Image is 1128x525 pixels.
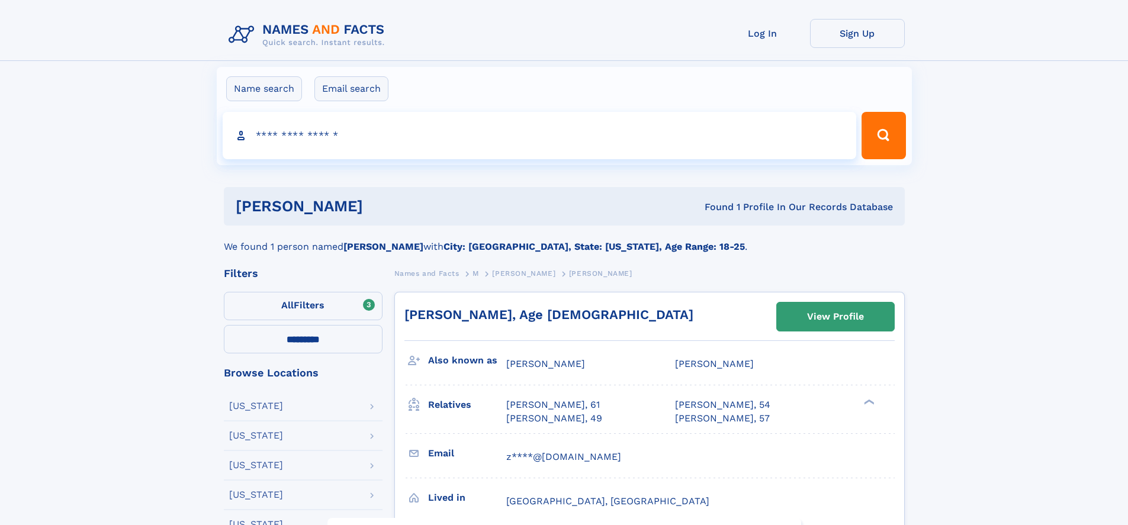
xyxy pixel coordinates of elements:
div: [US_STATE] [229,460,283,470]
div: View Profile [807,303,864,330]
div: ❯ [861,398,875,406]
div: We found 1 person named with . [224,226,905,254]
h3: Email [428,443,506,463]
span: [PERSON_NAME] [569,269,632,278]
h3: Lived in [428,488,506,508]
span: All [281,299,294,311]
button: Search Button [862,112,905,159]
h1: [PERSON_NAME] [236,199,534,214]
a: [PERSON_NAME], 61 [506,398,600,411]
label: Email search [314,76,388,101]
div: Found 1 Profile In Our Records Database [534,201,893,214]
a: View Profile [777,302,894,331]
div: [US_STATE] [229,490,283,500]
a: Names and Facts [394,266,459,281]
a: Sign Up [810,19,905,48]
h3: Relatives [428,395,506,415]
a: [PERSON_NAME], 54 [675,398,770,411]
h3: Also known as [428,350,506,371]
label: Name search [226,76,302,101]
span: [GEOGRAPHIC_DATA], [GEOGRAPHIC_DATA] [506,495,709,507]
input: search input [223,112,857,159]
div: Filters [224,268,383,279]
a: [PERSON_NAME] [492,266,555,281]
span: [PERSON_NAME] [492,269,555,278]
b: [PERSON_NAME] [343,241,423,252]
a: Log In [715,19,810,48]
a: [PERSON_NAME], Age [DEMOGRAPHIC_DATA] [404,307,693,322]
img: Logo Names and Facts [224,19,394,51]
a: [PERSON_NAME], 49 [506,412,602,425]
span: [PERSON_NAME] [506,358,585,369]
div: [US_STATE] [229,431,283,440]
b: City: [GEOGRAPHIC_DATA], State: [US_STATE], Age Range: 18-25 [444,241,745,252]
div: Browse Locations [224,368,383,378]
div: [US_STATE] [229,401,283,411]
span: [PERSON_NAME] [675,358,754,369]
label: Filters [224,292,383,320]
a: [PERSON_NAME], 57 [675,412,770,425]
span: M [473,269,479,278]
a: M [473,266,479,281]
